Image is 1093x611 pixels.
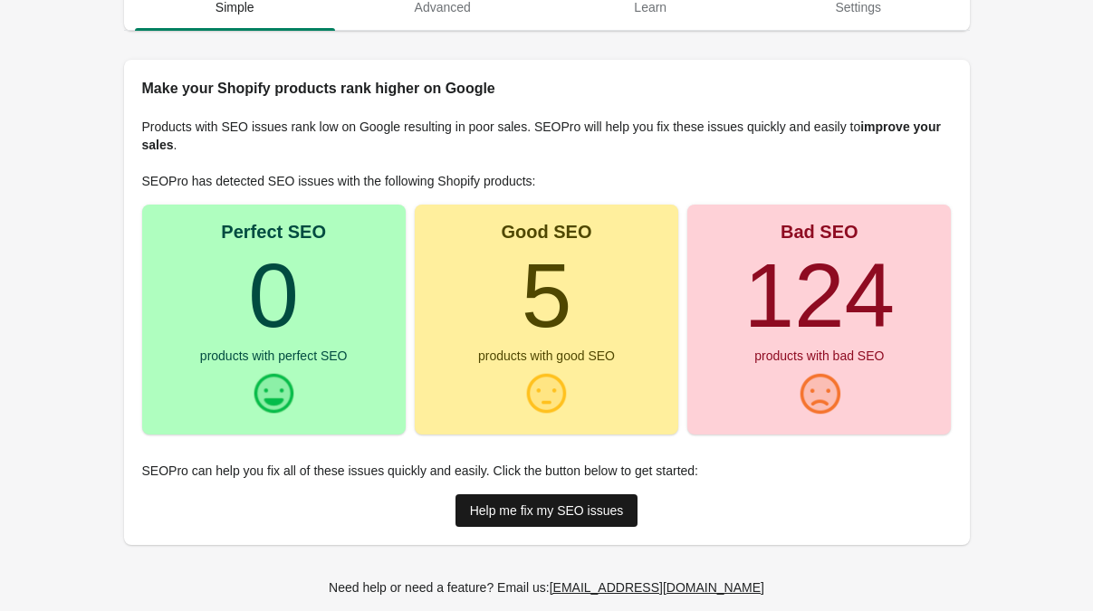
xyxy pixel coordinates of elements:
[478,349,615,362] div: products with good SEO
[501,223,591,241] div: Good SEO
[142,119,941,152] b: improve your sales
[142,172,952,190] p: SEOPro has detected SEO issues with the following Shopify products:
[248,244,299,346] turbo-frame: 0
[221,223,326,241] div: Perfect SEO
[754,349,884,362] div: products with bad SEO
[781,223,858,241] div: Bad SEO
[142,118,952,154] p: Products with SEO issues rank low on Google resulting in poor sales. SEOPro will help you fix the...
[200,349,348,362] div: products with perfect SEO
[142,462,952,480] p: SEOPro can help you fix all of these issues quickly and easily. Click the button below to get sta...
[455,494,638,527] a: Help me fix my SEO issues
[470,503,624,518] div: Help me fix my SEO issues
[743,244,895,346] turbo-frame: 124
[542,571,772,604] a: [EMAIL_ADDRESS][DOMAIN_NAME]
[522,244,572,346] turbo-frame: 5
[550,580,764,595] div: [EMAIL_ADDRESS][DOMAIN_NAME]
[142,78,952,100] h2: Make your Shopify products rank higher on Google
[329,578,764,597] div: Need help or need a feature? Email us:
